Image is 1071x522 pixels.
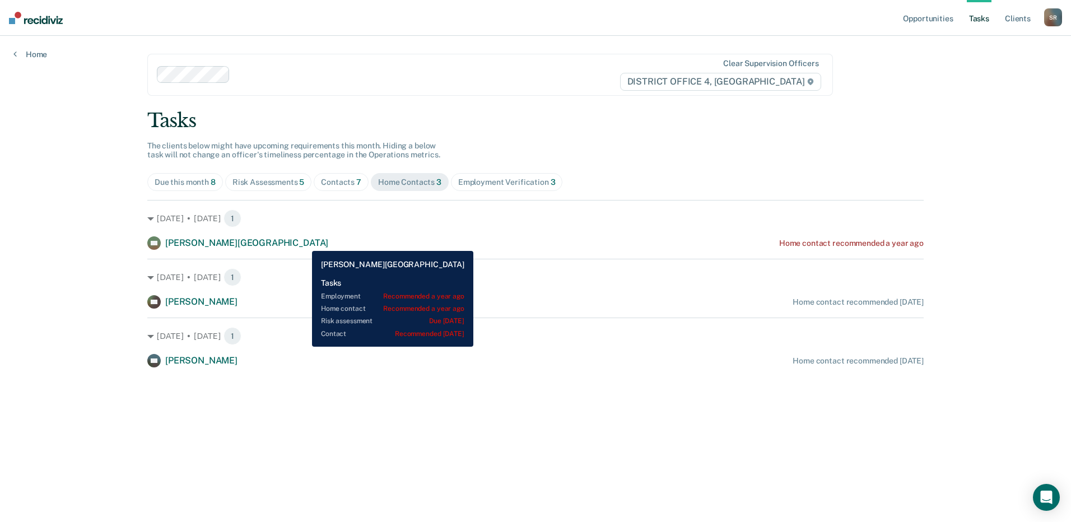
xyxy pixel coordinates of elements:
[723,59,818,68] div: Clear supervision officers
[147,209,924,227] div: [DATE] • [DATE] 1
[211,178,216,187] span: 8
[436,178,441,187] span: 3
[1044,8,1062,26] button: SR
[793,356,924,366] div: Home contact recommended [DATE]
[223,209,241,227] span: 1
[299,178,304,187] span: 5
[9,12,63,24] img: Recidiviz
[223,268,241,286] span: 1
[620,73,821,91] span: DISTRICT OFFICE 4, [GEOGRAPHIC_DATA]
[458,178,556,187] div: Employment Verification
[1033,484,1060,511] div: Open Intercom Messenger
[165,296,238,307] span: [PERSON_NAME]
[378,178,441,187] div: Home Contacts
[147,327,924,345] div: [DATE] • [DATE] 1
[165,355,238,366] span: [PERSON_NAME]
[793,297,924,307] div: Home contact recommended [DATE]
[165,237,328,248] span: [PERSON_NAME][GEOGRAPHIC_DATA]
[551,178,556,187] span: 3
[147,141,440,160] span: The clients below might have upcoming requirements this month. Hiding a below task will not chang...
[13,49,47,59] a: Home
[356,178,361,187] span: 7
[321,178,361,187] div: Contacts
[155,178,216,187] div: Due this month
[147,109,924,132] div: Tasks
[1044,8,1062,26] div: S R
[147,268,924,286] div: [DATE] • [DATE] 1
[223,327,241,345] span: 1
[779,239,924,248] div: Home contact recommended a year ago
[232,178,305,187] div: Risk Assessments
